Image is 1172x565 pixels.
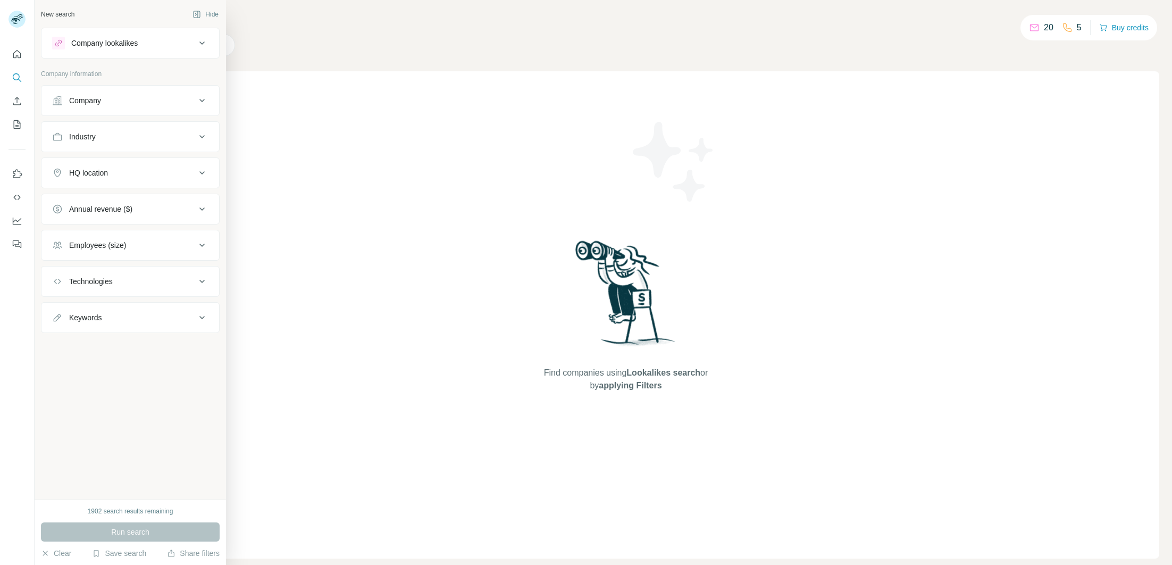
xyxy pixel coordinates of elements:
[571,238,681,356] img: Surfe Illustration - Woman searching with binoculars
[9,68,26,87] button: Search
[1077,21,1082,34] p: 5
[41,269,219,294] button: Technologies
[92,548,146,559] button: Save search
[41,548,71,559] button: Clear
[167,548,220,559] button: Share filters
[71,38,138,48] div: Company lookalikes
[88,506,173,516] div: 1902 search results remaining
[9,92,26,111] button: Enrich CSV
[185,6,226,22] button: Hide
[541,367,711,392] span: Find companies using or by
[626,114,722,210] img: Surfe Illustration - Stars
[9,164,26,184] button: Use Surfe on LinkedIn
[41,88,219,113] button: Company
[9,235,26,254] button: Feedback
[93,13,1159,28] h4: Search
[41,124,219,149] button: Industry
[9,188,26,207] button: Use Surfe API
[41,232,219,258] button: Employees (size)
[9,45,26,64] button: Quick start
[69,240,126,251] div: Employees (size)
[1099,20,1149,35] button: Buy credits
[1044,21,1053,34] p: 20
[69,312,102,323] div: Keywords
[69,276,113,287] div: Technologies
[9,211,26,230] button: Dashboard
[626,368,700,377] span: Lookalikes search
[69,204,132,214] div: Annual revenue ($)
[599,381,662,390] span: applying Filters
[69,168,108,178] div: HQ location
[41,10,74,19] div: New search
[69,131,96,142] div: Industry
[41,69,220,79] p: Company information
[9,115,26,134] button: My lists
[41,30,219,56] button: Company lookalikes
[69,95,101,106] div: Company
[41,196,219,222] button: Annual revenue ($)
[41,160,219,186] button: HQ location
[41,305,219,330] button: Keywords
